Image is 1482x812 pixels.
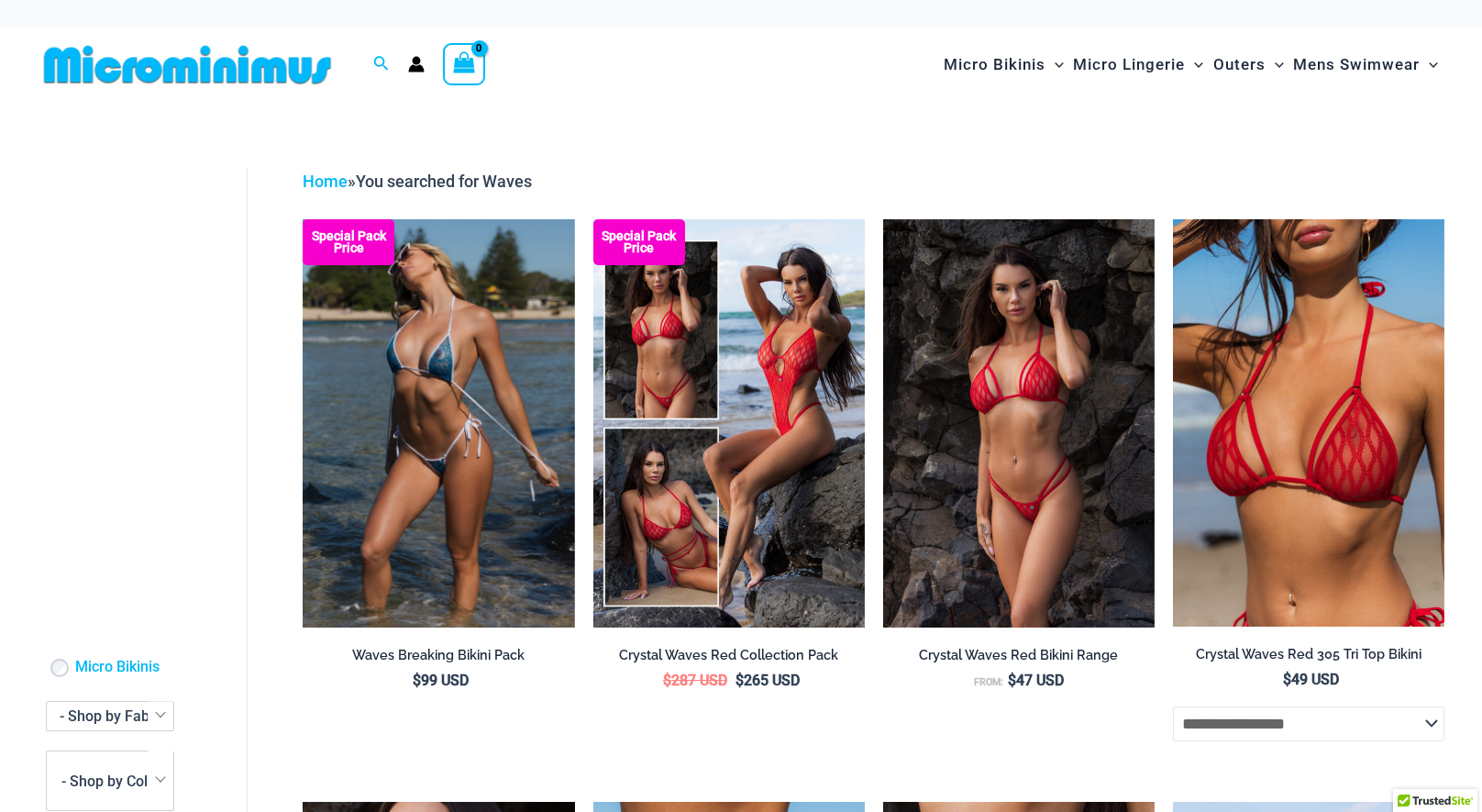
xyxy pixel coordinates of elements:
span: $ [735,672,744,689]
bdi: 49 USD [1283,671,1339,688]
a: Home [303,172,348,191]
bdi: 287 USD [663,672,727,689]
img: MM SHOP LOGO FLAT [37,44,338,85]
span: From: [974,676,1003,688]
b: Special Pack Price [593,230,685,254]
a: Account icon link [408,56,425,72]
h2: Crystal Waves Red 305 Tri Top Bikini [1173,646,1444,663]
span: Menu Toggle [1045,41,1064,88]
a: Waves Breaking Ocean 312 Top 456 Bottom 08 Waves Breaking Ocean 312 Top 456 Bottom 04Waves Breaki... [303,219,574,627]
a: Crystal Waves Red Bikini Range [883,647,1155,671]
span: Micro Bikinis [944,41,1045,88]
span: $ [413,672,421,689]
a: View Shopping Cart, empty [443,43,485,85]
h2: Waves Breaking Bikini Pack [303,647,574,664]
span: Menu Toggle [1266,41,1284,88]
bdi: 265 USD [735,672,800,689]
a: Search icon link [373,53,390,76]
span: You searched for Waves [356,172,532,191]
span: - Shop by Color [46,751,174,811]
nav: Site Navigation [936,34,1445,95]
a: Micro Bikinis [75,658,160,677]
a: Mens SwimwearMenu ToggleMenu Toggle [1288,37,1443,93]
span: - Shop by Fabric [46,701,174,731]
span: - Shop by Fabric [60,707,166,725]
img: Crystal Waves 305 Tri Top 01 [1173,219,1444,626]
a: Waves Breaking Bikini Pack [303,647,574,671]
span: - Shop by Fabric [47,702,173,730]
span: - Shop by Color [61,773,161,790]
bdi: 47 USD [1008,672,1064,689]
img: Crystal Waves 305 Tri Top 4149 Thong 02 [883,219,1155,627]
span: Mens Swimwear [1293,41,1420,88]
span: Outers [1213,41,1266,88]
a: Micro LingerieMenu ToggleMenu Toggle [1068,37,1208,93]
a: Crystal Waves 305 Tri Top 4149 Thong 02Crystal Waves 305 Tri Top 4149 Thong 01Crystal Waves 305 T... [883,219,1155,627]
a: Crystal Waves Red 305 Tri Top Bikini [1173,646,1444,670]
span: $ [1008,672,1016,689]
iframe: TrustedSite Certified [46,153,211,520]
a: Micro BikinisMenu ToggleMenu Toggle [939,37,1068,93]
b: Special Pack Price [303,230,394,254]
span: - Shop by Color [47,751,173,810]
a: Crystal Waves Red Collection Pack [593,647,865,671]
h2: Crystal Waves Red Collection Pack [593,647,865,664]
span: $ [663,672,671,689]
bdi: 99 USD [413,672,469,689]
img: Waves Breaking Ocean 312 Top 456 Bottom 08 [303,219,574,627]
a: Crystal Waves 305 Tri Top 01Crystal Waves 305 Tri Top 4149 Thong 04Crystal Waves 305 Tri Top 4149... [1173,219,1444,626]
span: Menu Toggle [1420,41,1438,88]
img: Collection Pack [593,219,865,627]
span: Micro Lingerie [1073,41,1185,88]
span: » [303,172,532,191]
span: Menu Toggle [1185,41,1203,88]
a: Collection Pack Crystal Waves 305 Tri Top 4149 Thong 01Crystal Waves 305 Tri Top 4149 Thong 01 [593,219,865,627]
a: OutersMenu ToggleMenu Toggle [1209,37,1288,93]
h2: Crystal Waves Red Bikini Range [883,647,1155,664]
span: $ [1283,671,1291,688]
